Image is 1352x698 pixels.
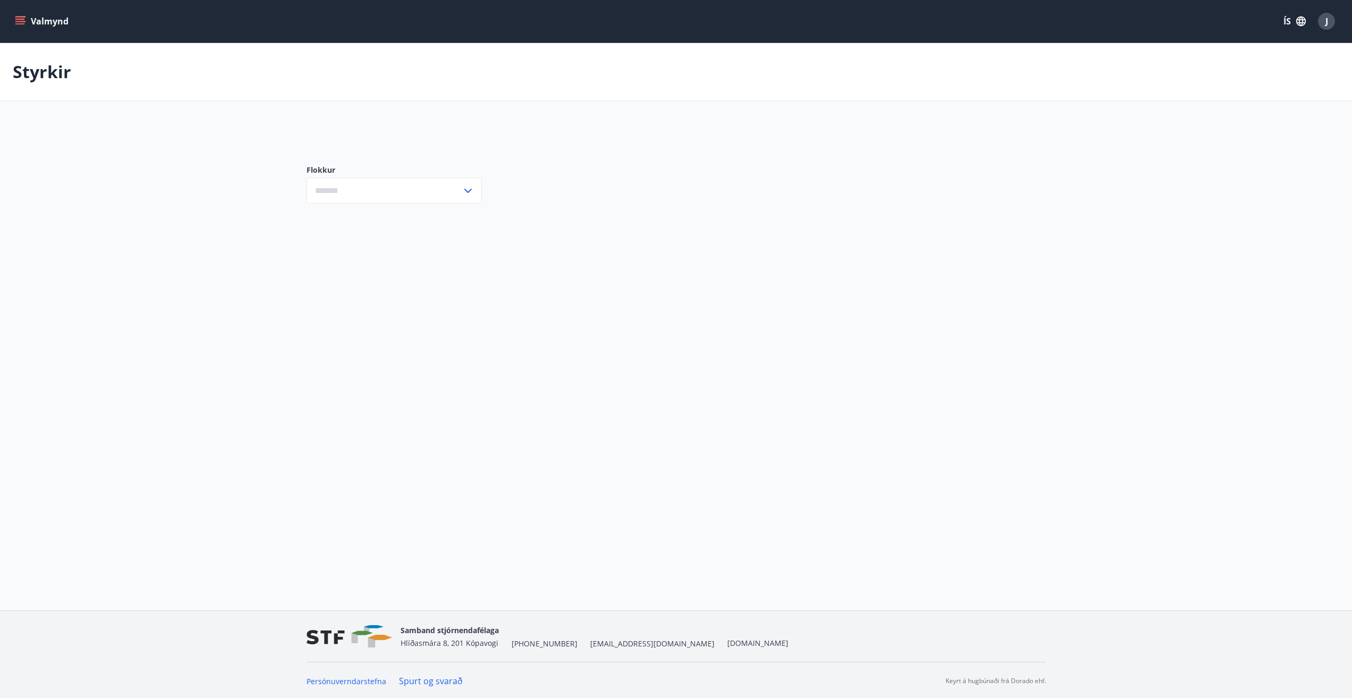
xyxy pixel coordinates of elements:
a: Persónuverndarstefna [307,676,386,686]
button: menu [13,12,73,31]
a: [DOMAIN_NAME] [727,638,788,648]
img: vjCaq2fThgY3EUYqSgpjEiBg6WP39ov69hlhuPVN.png [307,625,392,648]
p: Keyrt á hugbúnaði frá Dorado ehf. [946,676,1046,686]
span: Samband stjórnendafélaga [401,625,499,635]
a: Spurt og svarað [399,675,463,687]
span: J [1325,15,1328,27]
span: [EMAIL_ADDRESS][DOMAIN_NAME] [590,638,715,649]
span: Hlíðasmára 8, 201 Kópavogi [401,638,498,648]
button: J [1314,9,1339,34]
span: [PHONE_NUMBER] [512,638,577,649]
button: ÍS [1278,12,1312,31]
label: Flokkur [307,165,482,175]
p: Styrkir [13,60,71,83]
